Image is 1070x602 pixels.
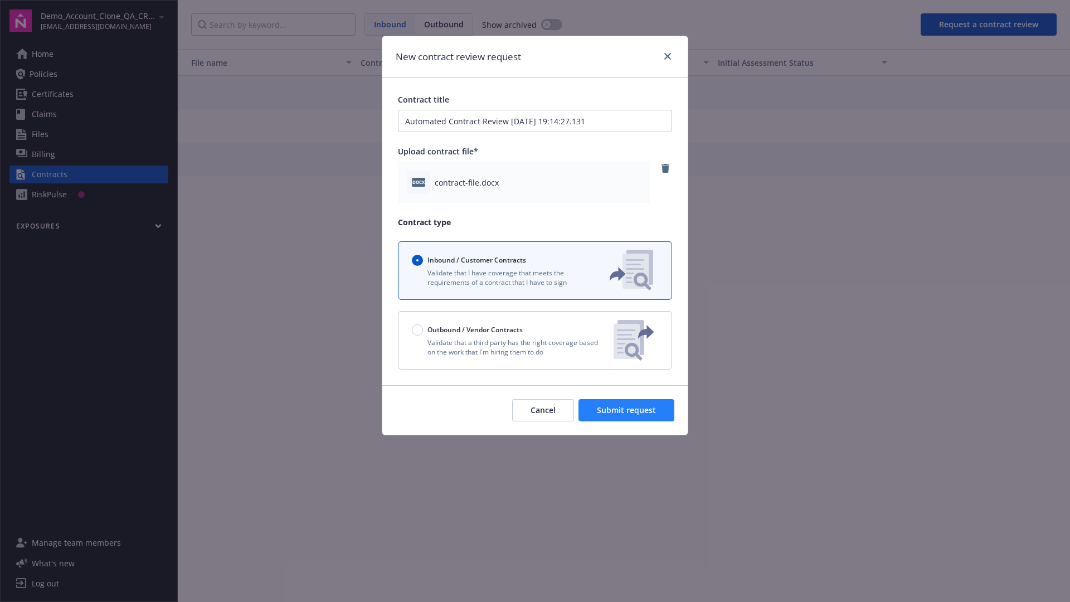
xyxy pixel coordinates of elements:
[412,324,423,336] input: Outbound / Vendor Contracts
[661,50,674,63] a: close
[597,405,656,415] span: Submit request
[531,405,556,415] span: Cancel
[512,399,574,421] button: Cancel
[412,178,425,186] span: docx
[398,110,672,132] input: Enter a title for this contract
[427,255,526,265] span: Inbound / Customer Contracts
[398,311,672,370] button: Outbound / Vendor ContractsValidate that a third party has the right coverage based on the work t...
[398,94,449,105] span: Contract title
[412,338,605,357] p: Validate that a third party has the right coverage based on the work that I'm hiring them to do
[398,241,672,300] button: Inbound / Customer ContractsValidate that I have coverage that meets the requirements of a contra...
[398,216,672,228] p: Contract type
[659,162,672,175] a: remove
[396,50,521,64] h1: New contract review request
[412,268,591,287] p: Validate that I have coverage that meets the requirements of a contract that I have to sign
[412,255,423,266] input: Inbound / Customer Contracts
[427,325,523,334] span: Outbound / Vendor Contracts
[578,399,674,421] button: Submit request
[435,177,499,188] span: contract-file.docx
[398,146,478,157] span: Upload contract file*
